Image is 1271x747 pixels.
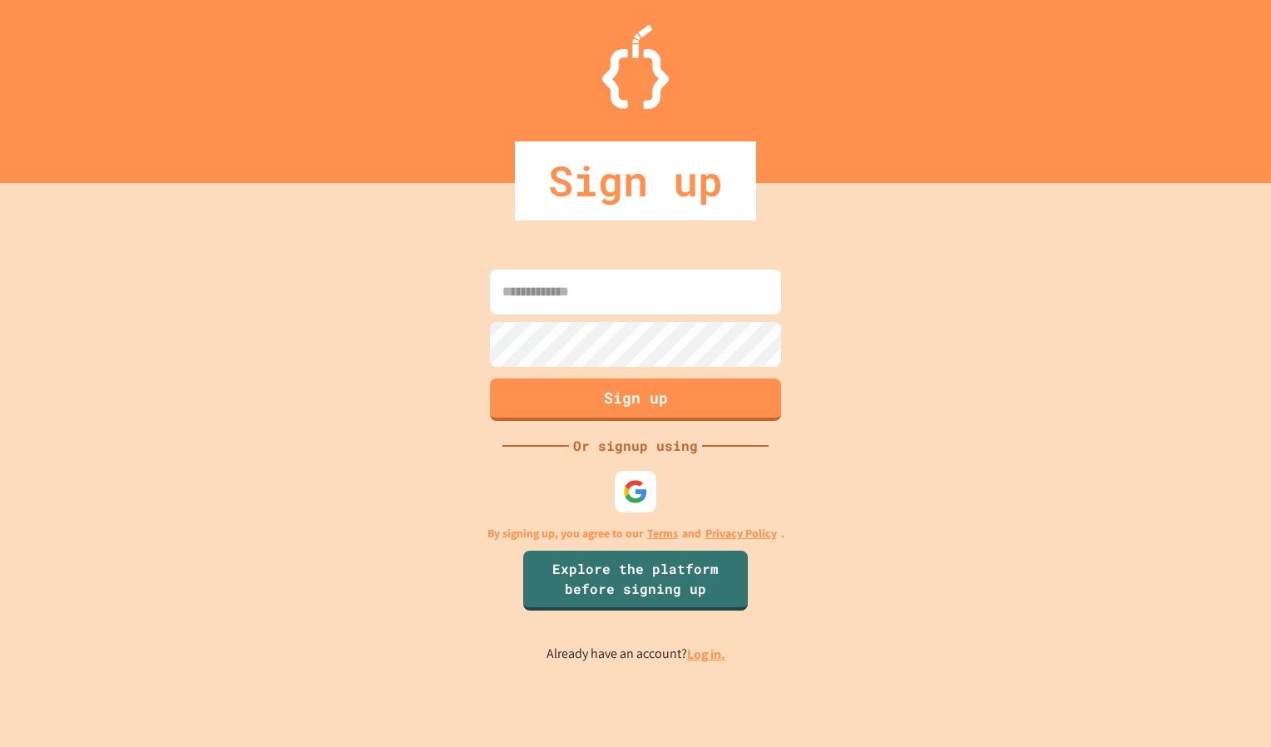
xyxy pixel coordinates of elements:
[623,479,648,504] img: google-icon.svg
[1201,680,1254,730] iframe: chat widget
[687,646,725,663] a: Log in.
[569,436,702,456] div: Or signup using
[647,525,678,542] a: Terms
[602,25,669,109] img: Logo.svg
[515,141,756,220] div: Sign up
[490,378,781,421] button: Sign up
[705,525,777,542] a: Privacy Policy
[546,644,725,665] p: Already have an account?
[523,551,748,611] a: Explore the platform before signing up
[487,525,784,542] p: By signing up, you agree to our and .
[1133,608,1254,679] iframe: chat widget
